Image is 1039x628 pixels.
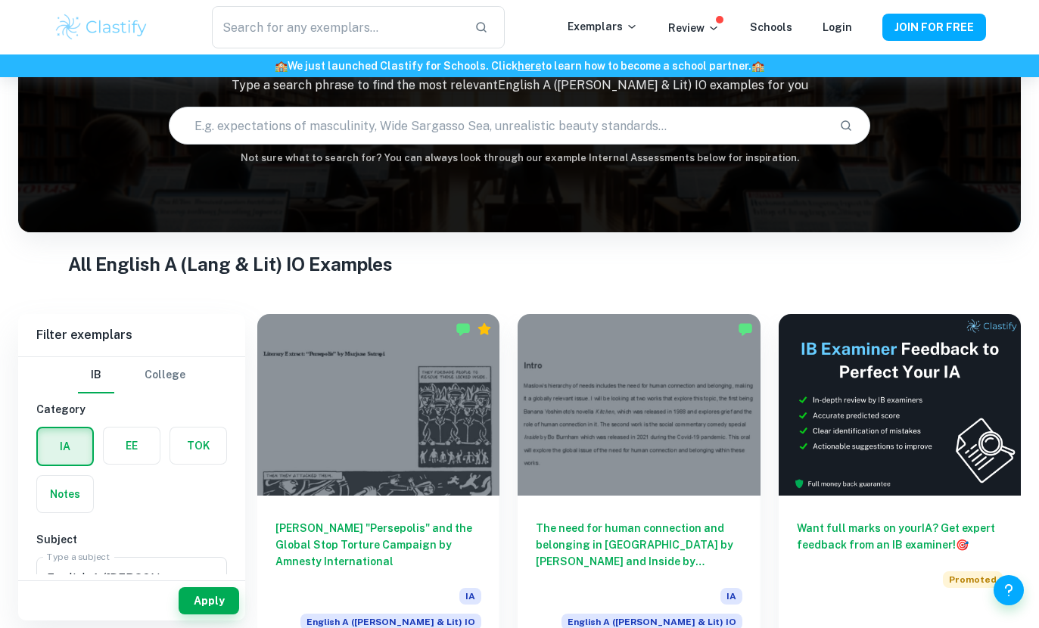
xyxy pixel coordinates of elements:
button: IB [78,357,114,393]
a: here [518,60,541,72]
span: 🏫 [751,60,764,72]
h6: The need for human connection and belonging in [GEOGRAPHIC_DATA] by [PERSON_NAME] and Inside by [... [536,520,742,570]
img: Marked [738,322,753,337]
div: Filter type choice [78,357,185,393]
h6: Not sure what to search for? You can always look through our example Internal Assessments below f... [18,151,1021,166]
button: Help and Feedback [994,575,1024,605]
a: Login [823,21,852,33]
p: Review [668,20,720,36]
p: Exemplars [568,18,638,35]
h1: All English A (Lang & Lit) IO Examples [68,250,971,278]
label: Type a subject [47,550,110,563]
button: Search [833,113,859,138]
h6: Filter exemplars [18,314,245,356]
span: Promoted [943,571,1003,588]
p: Type a search phrase to find the most relevant English A ([PERSON_NAME] & Lit) IO examples for you [18,76,1021,95]
input: E.g. expectations of masculinity, Wide Sargasso Sea, unrealistic beauty standards... [170,104,828,147]
h6: We just launched Clastify for Schools. Click to learn how to become a school partner. [3,58,1036,74]
span: 🏫 [275,60,288,72]
button: TOK [170,427,226,464]
button: Notes [37,476,93,512]
button: EE [104,427,160,464]
h6: [PERSON_NAME] "Persepolis" and the Global Stop Torture Campaign by Amnesty International [275,520,481,570]
button: IA [38,428,92,465]
button: Open [201,567,222,589]
button: College [145,357,185,393]
span: IA [459,588,481,605]
div: Premium [477,322,492,337]
h6: Category [36,401,227,418]
img: Marked [456,322,471,337]
h6: Subject [36,531,227,548]
a: Schools [750,21,792,33]
img: Thumbnail [779,314,1021,496]
h6: Want full marks on your IA ? Get expert feedback from an IB examiner! [797,520,1003,553]
span: 🎯 [956,539,969,551]
button: Apply [179,587,239,614]
button: JOIN FOR FREE [882,14,986,41]
img: Clastify logo [54,12,150,42]
span: IA [720,588,742,605]
input: Search for any exemplars... [212,6,462,48]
